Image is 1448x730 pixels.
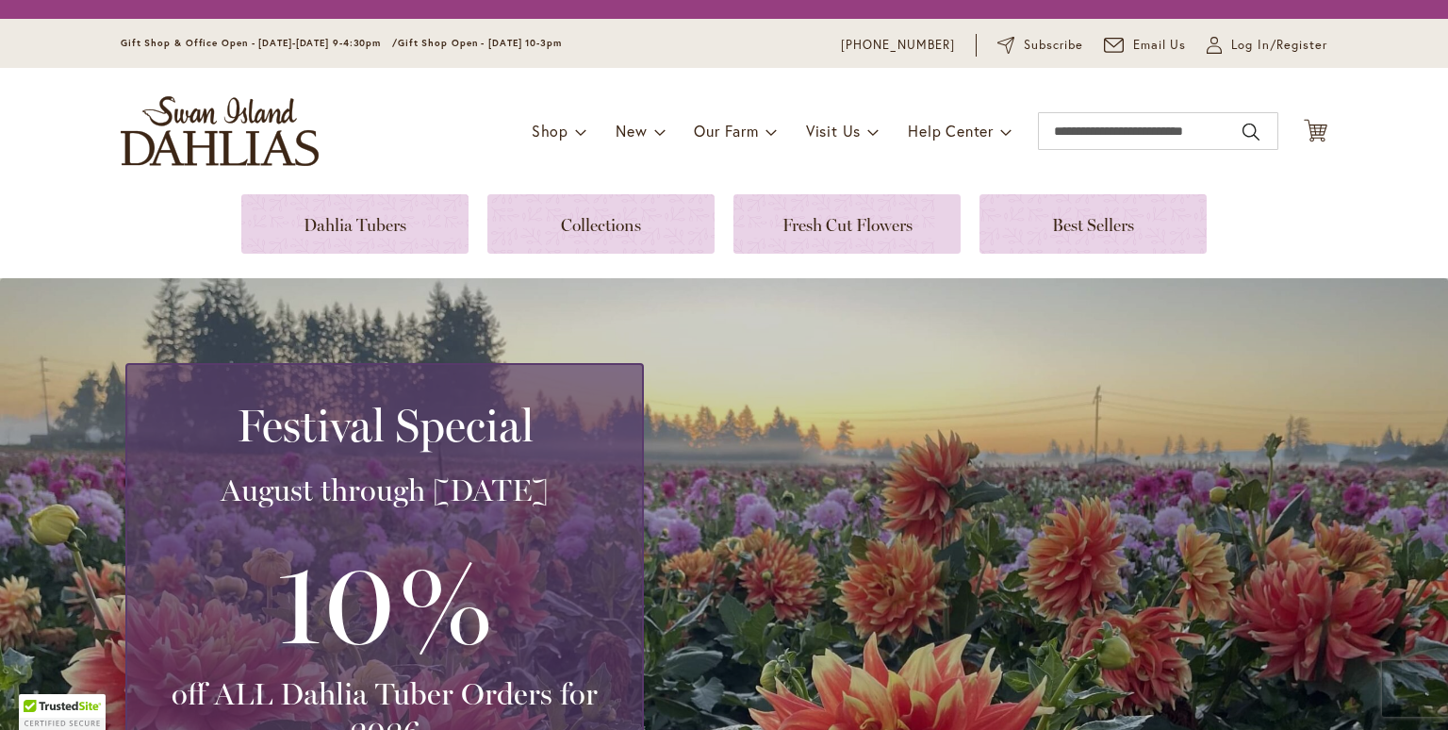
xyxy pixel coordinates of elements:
span: Gift Shop & Office Open - [DATE]-[DATE] 9-4:30pm / [121,37,398,49]
a: Email Us [1104,36,1187,55]
span: New [616,121,647,141]
h2: Festival Special [150,399,619,452]
span: Shop [532,121,568,141]
div: TrustedSite Certified [19,694,106,730]
h3: August through [DATE] [150,472,619,509]
span: Email Us [1133,36,1187,55]
span: Visit Us [806,121,861,141]
span: Gift Shop Open - [DATE] 10-3pm [398,37,562,49]
button: Search [1242,117,1259,147]
a: [PHONE_NUMBER] [841,36,955,55]
span: Log In/Register [1231,36,1327,55]
a: store logo [121,96,319,166]
a: Log In/Register [1207,36,1327,55]
a: Subscribe [997,36,1083,55]
span: Our Farm [694,121,758,141]
span: Subscribe [1024,36,1083,55]
h3: 10% [150,528,619,675]
span: Help Center [908,121,994,141]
